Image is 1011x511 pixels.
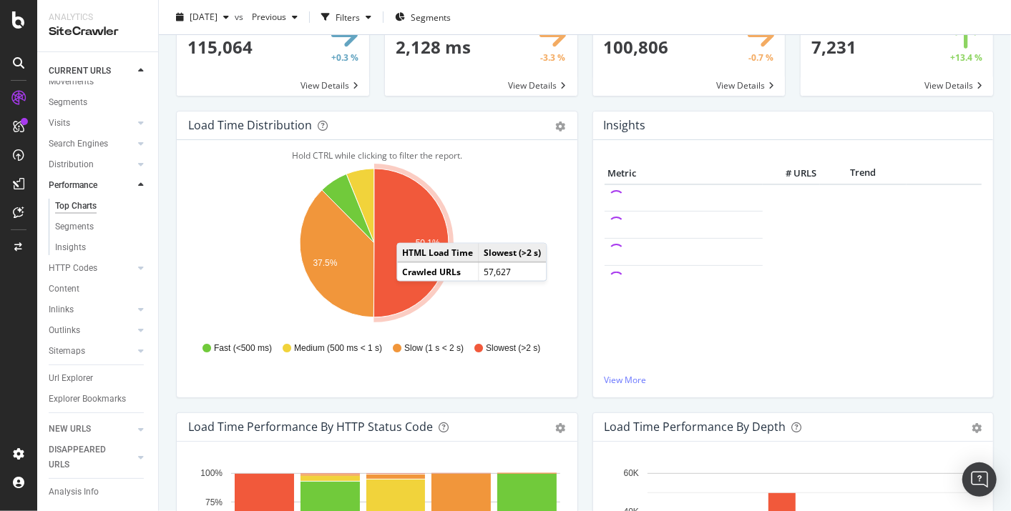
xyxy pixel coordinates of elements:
div: Movements [49,74,94,89]
a: Distribution [49,157,134,172]
a: Url Explorer [49,371,148,386]
button: Segments [389,6,456,29]
th: Trend [820,163,907,184]
a: Insights [55,240,148,255]
div: Analysis Info [49,485,99,500]
text: 37.5% [313,258,337,268]
span: Segments [411,11,451,23]
div: SiteCrawler [49,24,147,40]
a: Sitemaps [49,344,134,359]
div: Segments [55,219,94,234]
div: Distribution [49,157,94,172]
div: Analytics [49,11,147,24]
span: Medium (500 ms < 1 s) [294,342,382,354]
div: Content [49,282,79,297]
h4: Insights [604,116,646,135]
th: # URLS [763,163,820,184]
div: Open Intercom Messenger [962,462,997,497]
text: 75% [205,497,223,507]
a: Segments [55,219,148,234]
div: Top Charts [55,199,97,214]
div: gear [556,423,566,433]
div: DISAPPEARED URLS [49,442,121,472]
a: Content [49,282,148,297]
text: 60K [623,469,638,479]
div: NEW URLS [49,422,91,437]
a: View More [605,374,982,386]
td: 57,627 [479,262,547,281]
a: Movements [49,74,148,89]
a: Search Engines [49,137,134,152]
a: Explorer Bookmarks [49,392,148,407]
div: Filters [336,11,360,23]
span: Fast (<500 ms) [214,342,272,354]
div: Outlinks [49,323,80,338]
a: Performance [49,178,134,193]
a: Analysis Info [49,485,148,500]
text: 100% [200,469,223,479]
text: 50.1% [416,238,440,248]
div: Load Time Performance by HTTP Status Code [188,420,433,434]
td: Slowest (>2 s) [479,244,547,262]
a: Segments [49,95,148,110]
div: gear [556,121,566,132]
div: Sitemaps [49,344,85,359]
div: Search Engines [49,137,108,152]
div: Segments [49,95,87,110]
span: Slowest (>2 s) [486,342,540,354]
span: Previous [246,11,286,23]
button: Previous [246,6,303,29]
div: Explorer Bookmarks [49,392,126,407]
button: Filters [316,6,377,29]
div: Inlinks [49,302,74,317]
a: Outlinks [49,323,134,338]
div: Performance [49,178,97,193]
div: HTTP Codes [49,261,97,276]
div: Url Explorer [49,371,93,386]
div: Load Time Distribution [188,118,312,132]
svg: A chart. [188,163,560,329]
a: DISAPPEARED URLS [49,442,134,472]
td: Crawled URLs [397,262,479,281]
div: Visits [49,116,70,131]
div: gear [972,423,982,433]
a: CURRENT URLS [49,64,134,79]
div: Insights [55,240,86,255]
td: HTML Load Time [397,244,479,262]
span: Slow (1 s < 2 s) [404,342,464,354]
span: 2025 Sep. 6th [190,11,218,23]
a: HTTP Codes [49,261,134,276]
th: Metric [605,163,763,184]
a: Top Charts [55,199,148,214]
a: NEW URLS [49,422,134,437]
span: vs [235,11,246,23]
div: CURRENT URLS [49,64,111,79]
a: Inlinks [49,302,134,317]
a: Visits [49,116,134,131]
div: Load Time Performance by Depth [605,420,786,434]
button: [DATE] [170,6,235,29]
